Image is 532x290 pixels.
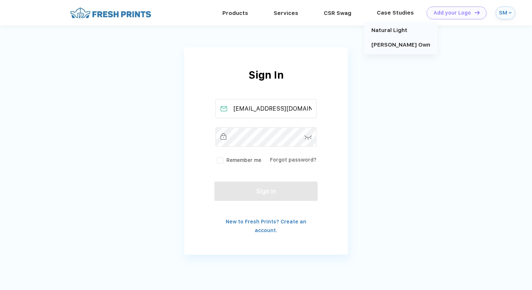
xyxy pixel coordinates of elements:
img: arrow_down_blue.svg [509,11,512,14]
button: Sign in [214,182,318,201]
img: password_inactive.svg [221,133,226,140]
img: password-icon.svg [305,135,312,140]
input: Email [215,99,317,118]
a: New to Fresh Prints? Create an account. [226,219,306,233]
div: SM [499,10,507,16]
img: DT [475,11,480,15]
img: fo%20logo%202.webp [68,7,153,19]
a: [PERSON_NAME] Own [371,41,430,48]
a: Forgot password? [270,157,317,163]
label: Remember me [215,156,261,164]
a: Natural Light [371,27,407,33]
a: Products [222,10,248,16]
div: Sign In [184,67,348,99]
img: email_active.svg [221,106,227,111]
div: Add your Logo [434,10,471,16]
